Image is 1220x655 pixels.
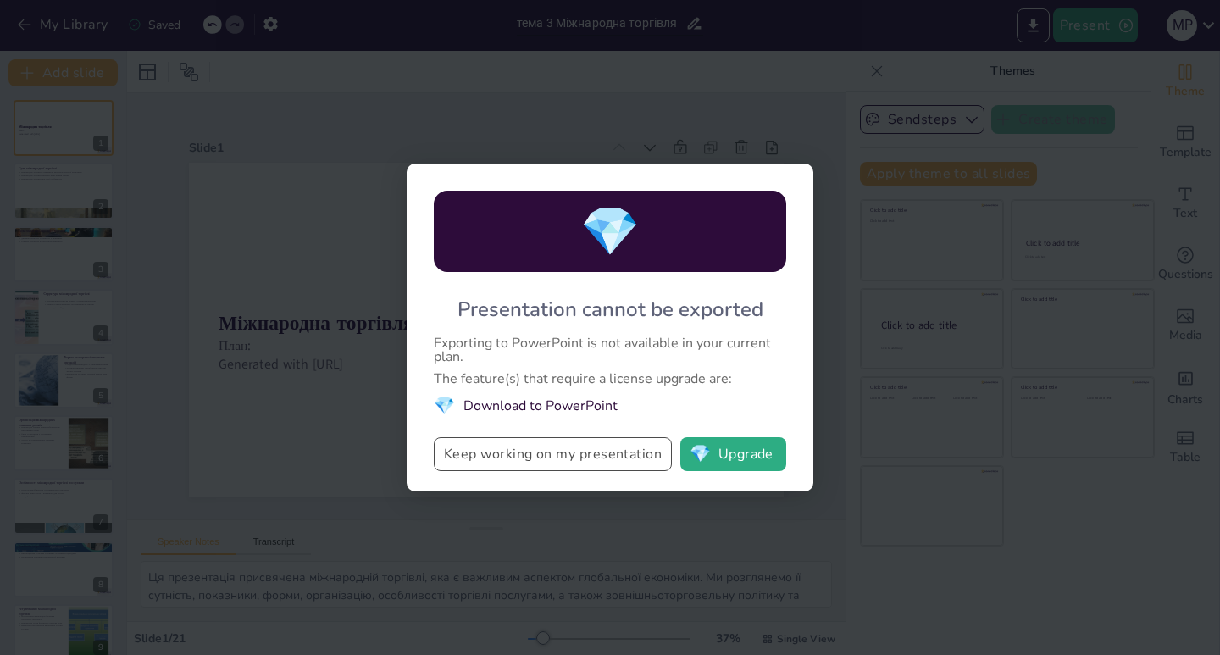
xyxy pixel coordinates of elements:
[690,446,711,463] span: diamond
[434,394,455,417] span: diamond
[457,296,763,323] div: Presentation cannot be exported
[434,394,786,417] li: Download to PowerPoint
[434,437,672,471] button: Keep working on my presentation
[580,199,640,264] span: diamond
[680,437,786,471] button: diamondUpgrade
[434,372,786,386] div: The feature(s) that require a license upgrade are:
[434,336,786,364] div: Exporting to PowerPoint is not available in your current plan.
